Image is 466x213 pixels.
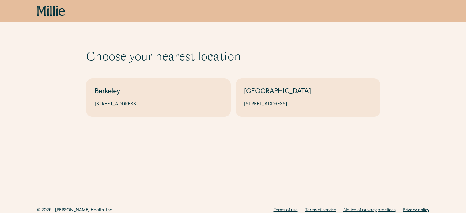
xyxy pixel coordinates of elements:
[86,49,380,64] h1: Choose your nearest location
[244,87,372,97] div: [GEOGRAPHIC_DATA]
[86,78,231,117] a: Berkeley[STREET_ADDRESS]
[37,6,65,17] a: home
[95,101,222,108] div: [STREET_ADDRESS]
[244,101,372,108] div: [STREET_ADDRESS]
[236,78,380,117] a: [GEOGRAPHIC_DATA][STREET_ADDRESS]
[95,87,222,97] div: Berkeley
